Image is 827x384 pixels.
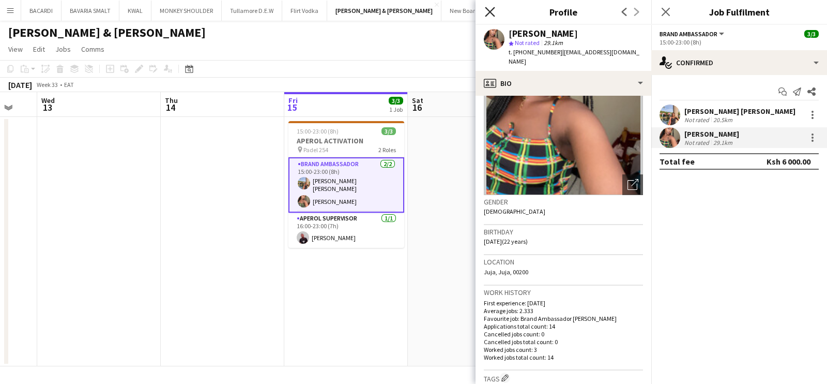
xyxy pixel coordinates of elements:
[119,1,151,21] button: KWAL
[29,42,49,56] a: Edit
[484,227,643,237] h3: Birthday
[389,97,403,105] span: 3/3
[288,213,404,248] app-card-role: APEROL SUPERVISOR1/116:00-23:00 (7h)[PERSON_NAME]
[476,5,651,19] h3: Profile
[4,42,27,56] a: View
[282,1,327,21] button: Flirt Vodka
[484,238,528,245] span: [DATE] (22 years)
[711,139,734,146] div: 29.1km
[288,157,404,213] app-card-role: Brand Ambassador2/215:00-23:00 (8h)[PERSON_NAME] [PERSON_NAME][PERSON_NAME]
[660,38,819,46] div: 15:00-23:00 (8h)
[51,42,75,56] a: Jobs
[287,101,298,113] span: 15
[542,39,565,47] span: 29.1km
[62,1,119,21] button: BAVARIA SMALT
[163,101,178,113] span: 14
[484,307,643,315] p: Average jobs: 2.333
[297,127,339,135] span: 15:00-23:00 (8h)
[441,1,487,21] button: New Board
[33,45,45,54] span: Edit
[389,106,403,113] div: 1 Job
[410,101,423,113] span: 16
[41,96,55,105] span: Wed
[484,299,643,307] p: First experience: [DATE]
[151,1,222,21] button: MONKEY SHOULDER
[484,197,643,206] h3: Gender
[767,156,810,167] div: Ksh 6 000.00
[40,101,55,113] span: 13
[288,96,298,105] span: Fri
[8,80,32,90] div: [DATE]
[484,373,643,383] h3: Tags
[288,136,404,145] h3: APEROL ACTIVATION
[21,1,62,21] button: BACARDI
[484,338,643,346] p: Cancelled jobs total count: 0
[8,45,23,54] span: View
[381,127,396,135] span: 3/3
[288,121,404,248] app-job-card: 15:00-23:00 (8h)3/3APEROL ACTIVATION Padel 2542 RolesBrand Ambassador2/215:00-23:00 (8h)[PERSON_N...
[378,146,396,154] span: 2 Roles
[484,288,643,297] h3: Work history
[651,50,827,75] div: Confirmed
[81,45,104,54] span: Comms
[684,116,711,124] div: Not rated
[660,156,695,167] div: Total fee
[8,25,206,40] h1: [PERSON_NAME] & [PERSON_NAME]
[484,346,643,353] p: Worked jobs count: 3
[55,45,71,54] span: Jobs
[660,30,717,38] span: Brand Ambassador
[484,208,545,215] span: [DEMOGRAPHIC_DATA]
[515,39,540,47] span: Not rated
[484,330,643,338] p: Cancelled jobs count: 0
[660,30,726,38] button: Brand Ambassador
[222,1,282,21] button: Tullamore D.E.W
[476,71,651,96] div: Bio
[303,146,328,154] span: Padel 254
[484,315,643,322] p: Favourite job: Brand Ambassador [PERSON_NAME]
[711,116,734,124] div: 20.5km
[684,107,795,116] div: [PERSON_NAME] [PERSON_NAME]
[64,81,74,88] div: EAT
[484,353,643,361] p: Worked jobs total count: 14
[651,5,827,19] h3: Job Fulfilment
[484,322,643,330] p: Applications total count: 14
[77,42,109,56] a: Comms
[684,129,739,139] div: [PERSON_NAME]
[484,257,643,267] h3: Location
[509,48,562,56] span: t. [PHONE_NUMBER]
[509,48,639,65] span: | [EMAIL_ADDRESS][DOMAIN_NAME]
[165,96,178,105] span: Thu
[684,139,711,146] div: Not rated
[484,40,643,195] img: Crew avatar or photo
[34,81,60,88] span: Week 33
[412,96,423,105] span: Sat
[622,174,643,195] div: Open photos pop-in
[509,29,578,38] div: [PERSON_NAME]
[804,30,819,38] span: 3/3
[484,268,528,276] span: Juja, Juja, 00200
[327,1,441,21] button: [PERSON_NAME] & [PERSON_NAME]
